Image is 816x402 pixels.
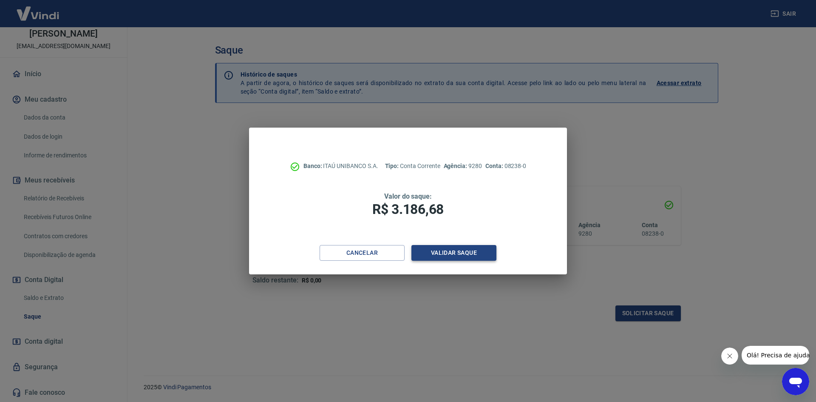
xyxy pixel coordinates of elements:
[485,162,526,171] p: 08238-0
[385,162,440,171] p: Conta Corrente
[385,163,400,169] span: Tipo:
[303,163,323,169] span: Banco:
[411,245,496,261] button: Validar saque
[372,201,444,217] span: R$ 3.186,68
[5,6,71,13] span: Olá! Precisa de ajuda?
[444,163,469,169] span: Agência:
[384,192,432,200] span: Valor do saque:
[303,162,378,171] p: ITAÚ UNIBANCO S.A.
[485,163,504,169] span: Conta:
[444,162,482,171] p: 9280
[742,346,809,365] iframe: Mensagem da empresa
[320,245,405,261] button: Cancelar
[782,368,809,395] iframe: Botão para abrir a janela de mensagens
[721,348,738,365] iframe: Fechar mensagem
